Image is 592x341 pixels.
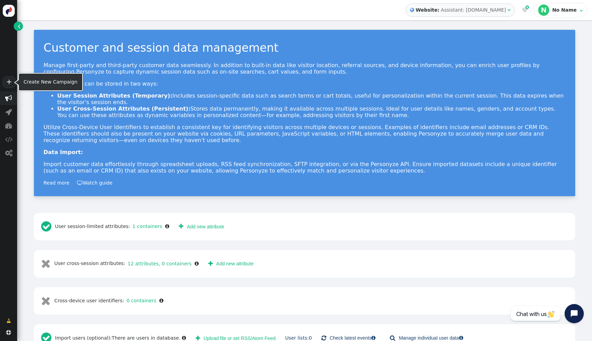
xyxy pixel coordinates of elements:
a: 0 containers [124,298,156,303]
div: No Name [552,7,578,13]
a:   [521,7,529,14]
span:  [5,136,12,143]
a: + [3,76,15,88]
span:  [41,257,54,269]
div: User cross-session attributes: [39,255,201,273]
span:  [182,336,186,340]
li: Stores data permanently, making it available across multiple sessions. Ideal for user details lik... [57,105,566,118]
span:  [410,7,414,14]
a: 1 containers [130,224,162,229]
span:  [41,295,54,307]
span:  [196,336,200,341]
b: Data Import: [44,149,83,155]
span:  [165,224,169,229]
p: Data captured can be stored in two ways: [44,80,566,87]
strong: User Session Attributes (Temporary): [57,92,172,99]
span:  [459,336,463,340]
div: Cross-device user identifiers: [39,292,166,310]
span:  [159,298,163,303]
span: 0 [309,335,312,341]
a: Watch guide [77,180,112,186]
div: Customer and session data management [44,39,566,56]
p: Manage first-party and third-party customer data seamlessly. In addition to built-in data like vi... [44,62,566,75]
a: User lists:0 [285,335,312,341]
p: Utilize Cross-Device User Identifiers to establish a consistent key for identifying visitors acro... [44,124,566,143]
span: There are users in database [112,335,179,341]
span:  [18,23,21,30]
a: Add new attribute [203,257,258,270]
p: Import customer data effortlessly through spreadsheet uploads, RSS feed synchronization, SFTP int... [44,161,566,174]
span:  [580,8,583,13]
span:  [522,8,528,12]
span:  [77,180,83,185]
div: N [538,4,549,15]
li: Includes session-specific data such as search terms or cart totals, useful for personalization wi... [57,92,566,105]
span:  [371,336,375,340]
strong: User Cross-Session Attributes (Persistent): [57,105,190,112]
span:  [179,222,183,231]
span:  [526,4,529,10]
span:  [5,150,12,156]
img: logo-icon.svg [3,5,15,17]
div: User session-limited attributes: [39,218,172,236]
span:  [5,95,12,102]
a: Read more [44,180,70,186]
a:  [2,315,16,327]
span:  [507,8,510,12]
div: Assistant: [DOMAIN_NAME] [441,7,506,14]
span:  [208,260,213,268]
a: 12 attributes, 0 containers [125,261,192,266]
a: Add new attribute [174,220,229,233]
span:  [195,261,199,266]
span:  [6,330,11,335]
span:  [5,109,12,115]
b: Website: [414,7,441,14]
span:  [41,220,55,232]
span:  [5,122,12,129]
div: Create New Campaign [24,78,77,86]
span:  [7,317,11,325]
a:  [14,22,23,31]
